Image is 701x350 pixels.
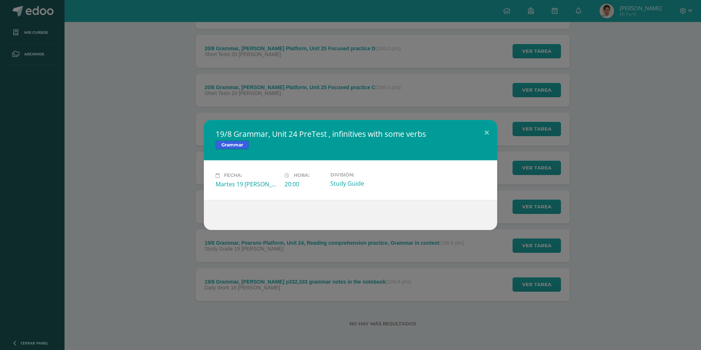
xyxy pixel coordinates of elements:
span: Grammar [216,141,249,149]
span: Fecha: [224,173,242,178]
button: Close (Esc) [476,120,497,145]
div: Study Guide [330,179,393,187]
div: Martes 19 [PERSON_NAME] [216,180,279,188]
label: División: [330,172,393,178]
span: Hora: [294,173,309,178]
div: 20:00 [285,180,324,188]
h2: 19/8 Grammar, Unit 24 PreTest , infinitives with some verbs [216,129,485,139]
